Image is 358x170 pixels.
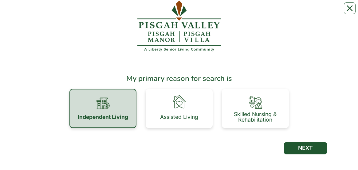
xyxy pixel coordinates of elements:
[227,111,284,122] div: Skilled Nursing & Rehabilitation
[78,114,128,120] div: Independent Living
[31,73,327,84] div: My primary reason for search is
[94,94,112,111] img: 8278c80a-de00-484c-b7ba-1ea502773635.png
[284,142,327,154] button: NEXT
[171,94,188,111] img: fd2ef671-1269-46e4-8166-921740f88182.svg
[160,114,198,120] div: Assisted Living
[247,94,264,111] img: f8db1fbd-255a-4b2b-a06b-2809bd2346b7.png
[344,2,356,14] button: Close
